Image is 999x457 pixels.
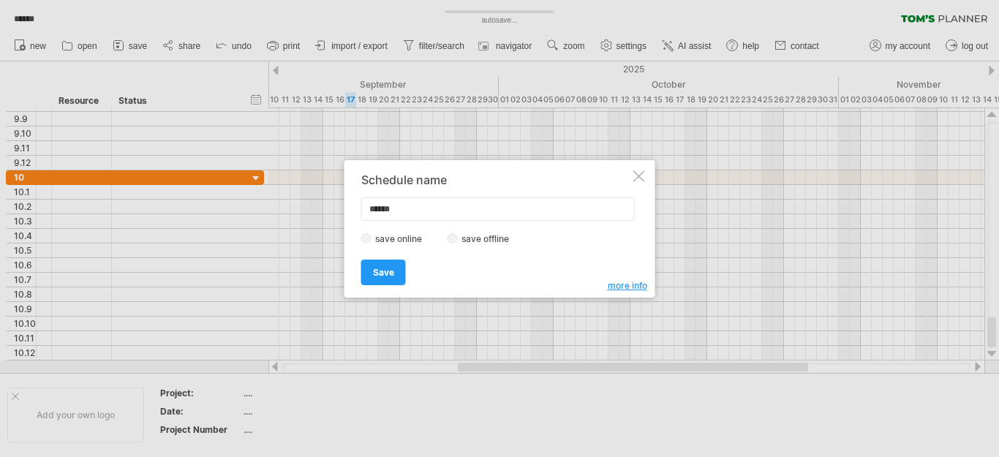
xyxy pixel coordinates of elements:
span: more info [608,280,647,291]
label: save offline [458,233,521,244]
a: Save [361,260,406,285]
label: save online [372,233,434,244]
div: autosave... [419,15,580,26]
span: Save [373,267,394,278]
div: Schedule name [361,173,630,186]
